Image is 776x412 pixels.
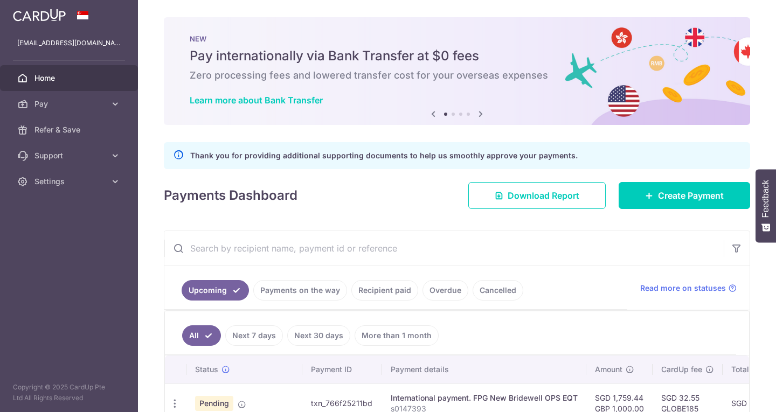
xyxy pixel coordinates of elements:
span: Pay [34,99,106,109]
span: Pending [195,396,233,411]
a: Upcoming [182,280,249,301]
span: Total amt. [731,364,767,375]
span: Support [34,150,106,161]
div: International payment. FPG New Bridewell OPS EQT [391,393,578,403]
button: Feedback - Show survey [756,169,776,242]
h5: Pay internationally via Bank Transfer at $0 fees [190,47,724,65]
th: Payment details [382,355,586,383]
a: Next 30 days [287,325,350,346]
input: Search by recipient name, payment id or reference [164,231,724,266]
span: Refer & Save [34,124,106,135]
a: Learn more about Bank Transfer [190,95,323,106]
p: Thank you for providing additional supporting documents to help us smoothly approve your payments. [190,149,578,162]
img: Bank transfer banner [164,17,750,125]
a: Next 7 days [225,325,283,346]
p: [EMAIL_ADDRESS][DOMAIN_NAME] [17,38,121,48]
h6: Zero processing fees and lowered transfer cost for your overseas expenses [190,69,724,82]
span: Status [195,364,218,375]
a: Download Report [468,182,606,209]
span: Read more on statuses [640,283,726,294]
p: NEW [190,34,724,43]
a: Cancelled [473,280,523,301]
span: Settings [34,176,106,187]
h4: Payments Dashboard [164,186,297,205]
a: Overdue [422,280,468,301]
span: Amount [595,364,622,375]
span: Feedback [761,180,771,218]
a: Payments on the way [253,280,347,301]
span: Home [34,73,106,83]
a: All [182,325,221,346]
span: Download Report [508,189,579,202]
a: Read more on statuses [640,283,737,294]
a: Recipient paid [351,280,418,301]
iframe: Opens a widget where you can find more information [707,380,765,407]
th: Payment ID [302,355,382,383]
img: CardUp [13,9,66,22]
a: Create Payment [619,182,750,209]
span: Create Payment [658,189,724,202]
span: CardUp fee [661,364,702,375]
a: More than 1 month [355,325,439,346]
